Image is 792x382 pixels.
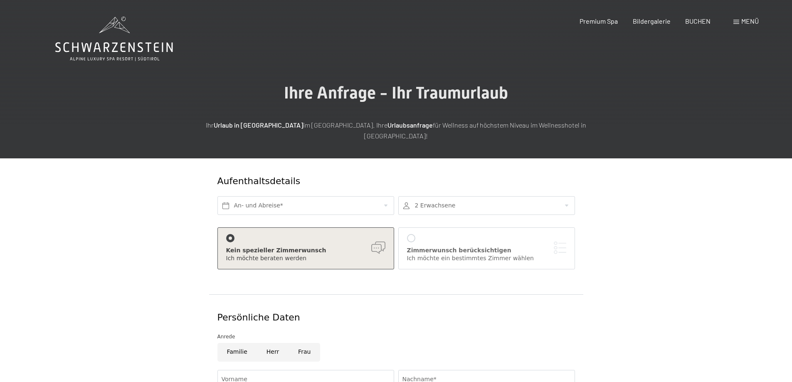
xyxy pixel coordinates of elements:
div: Persönliche Daten [217,311,575,324]
div: Zimmerwunsch berücksichtigen [407,246,566,255]
span: Menü [741,17,759,25]
strong: Urlaub in [GEOGRAPHIC_DATA] [214,121,303,129]
span: Ihre Anfrage - Ihr Traumurlaub [284,83,508,103]
a: BUCHEN [685,17,711,25]
div: Ich möchte beraten werden [226,254,385,263]
p: Ihr im [GEOGRAPHIC_DATA]. Ihre für Wellness auf höchstem Niveau im Wellnesshotel in [GEOGRAPHIC_D... [188,120,604,141]
a: Bildergalerie [633,17,671,25]
div: Aufenthaltsdetails [217,175,515,188]
div: Kein spezieller Zimmerwunsch [226,246,385,255]
div: Ich möchte ein bestimmtes Zimmer wählen [407,254,566,263]
div: Anrede [217,333,575,341]
a: Premium Spa [580,17,618,25]
strong: Urlaubsanfrage [387,121,433,129]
